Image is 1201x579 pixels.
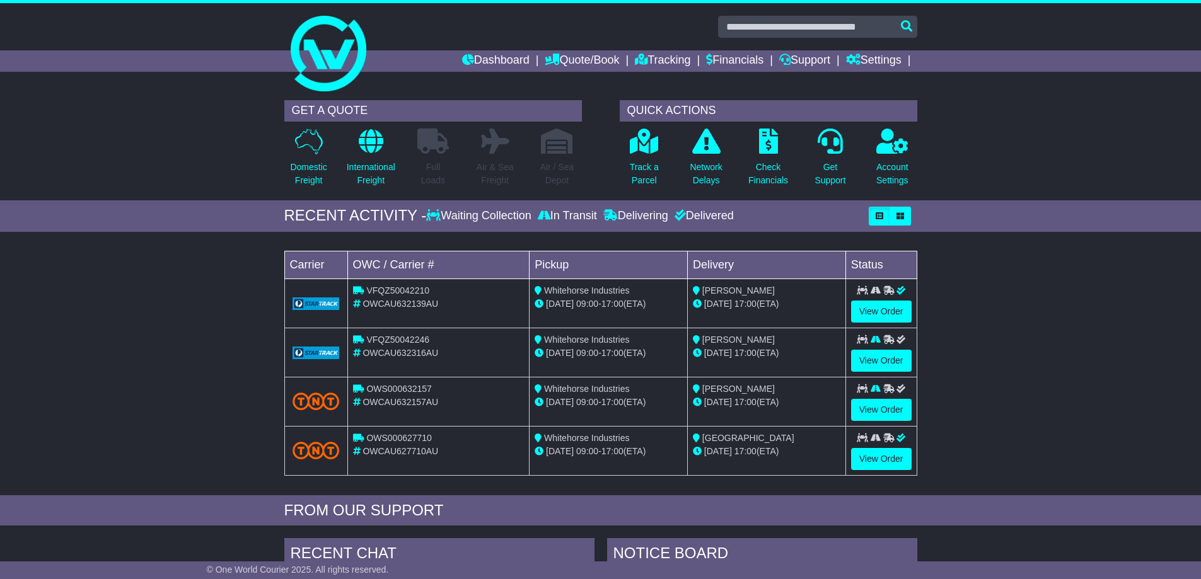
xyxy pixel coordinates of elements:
[706,50,763,72] a: Financials
[477,161,514,187] p: Air & Sea Freight
[629,128,659,194] a: Track aParcel
[284,502,917,520] div: FROM OUR SUPPORT
[748,128,789,194] a: CheckFinancials
[851,301,912,323] a: View Order
[535,396,682,409] div: - (ETA)
[417,161,449,187] p: Full Loads
[576,299,598,309] span: 09:00
[363,299,438,309] span: OWCAU632139AU
[702,384,775,394] span: [PERSON_NAME]
[363,348,438,358] span: OWCAU632316AU
[748,161,788,187] p: Check Financials
[544,433,629,443] span: Whitehorse Industries
[671,209,734,223] div: Delivered
[601,299,624,309] span: 17:00
[366,384,432,394] span: OWS000632157
[702,433,794,443] span: [GEOGRAPHIC_DATA]
[289,128,327,194] a: DomesticFreight
[366,285,429,295] span: VFQZ50042210
[734,348,757,358] span: 17:00
[363,397,438,407] span: OWCAU632157AU
[601,348,624,358] span: 17:00
[845,251,917,278] td: Status
[284,538,595,572] div: RECENT CHAT
[293,393,340,410] img: TNT_Domestic.png
[851,399,912,421] a: View Order
[293,442,340,459] img: TNT_Domestic.png
[544,335,629,345] span: Whitehorse Industries
[546,299,574,309] span: [DATE]
[734,397,757,407] span: 17:00
[702,335,775,345] span: [PERSON_NAME]
[576,397,598,407] span: 09:00
[734,299,757,309] span: 17:00
[366,335,429,345] span: VFQZ50042246
[366,433,432,443] span: OWS000627710
[284,251,347,278] td: Carrier
[284,100,582,122] div: GET A QUOTE
[347,251,530,278] td: OWC / Carrier #
[601,446,624,456] span: 17:00
[814,128,846,194] a: GetSupport
[876,161,908,187] p: Account Settings
[704,299,732,309] span: [DATE]
[851,448,912,470] a: View Order
[284,207,427,225] div: RECENT ACTIVITY -
[630,161,659,187] p: Track a Parcel
[540,161,574,187] p: Air / Sea Depot
[293,347,340,359] img: GetCarrierServiceLogo
[704,446,732,456] span: [DATE]
[546,446,574,456] span: [DATE]
[600,209,671,223] div: Delivering
[535,297,682,311] div: - (ETA)
[462,50,530,72] a: Dashboard
[601,397,624,407] span: 17:00
[693,347,840,360] div: (ETA)
[734,446,757,456] span: 17:00
[690,161,722,187] p: Network Delays
[576,446,598,456] span: 09:00
[576,348,598,358] span: 09:00
[535,209,600,223] div: In Transit
[544,285,629,295] span: Whitehorse Industries
[851,350,912,372] a: View Order
[535,347,682,360] div: - (ETA)
[607,538,917,572] div: NOTICE BOARD
[687,251,845,278] td: Delivery
[546,397,574,407] span: [DATE]
[689,128,722,194] a: NetworkDelays
[779,50,830,72] a: Support
[346,128,396,194] a: InternationalFreight
[293,297,340,310] img: GetCarrierServiceLogo
[704,397,732,407] span: [DATE]
[546,348,574,358] span: [DATE]
[207,565,389,575] span: © One World Courier 2025. All rights reserved.
[693,396,840,409] div: (ETA)
[530,251,688,278] td: Pickup
[635,50,690,72] a: Tracking
[704,348,732,358] span: [DATE]
[545,50,619,72] a: Quote/Book
[535,445,682,458] div: - (ETA)
[363,446,438,456] span: OWCAU627710AU
[290,161,327,187] p: Domestic Freight
[702,285,775,295] span: [PERSON_NAME]
[544,384,629,394] span: Whitehorse Industries
[426,209,534,223] div: Waiting Collection
[693,297,840,311] div: (ETA)
[620,100,917,122] div: QUICK ACTIONS
[815,161,845,187] p: Get Support
[693,445,840,458] div: (ETA)
[876,128,909,194] a: AccountSettings
[347,161,395,187] p: International Freight
[846,50,902,72] a: Settings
